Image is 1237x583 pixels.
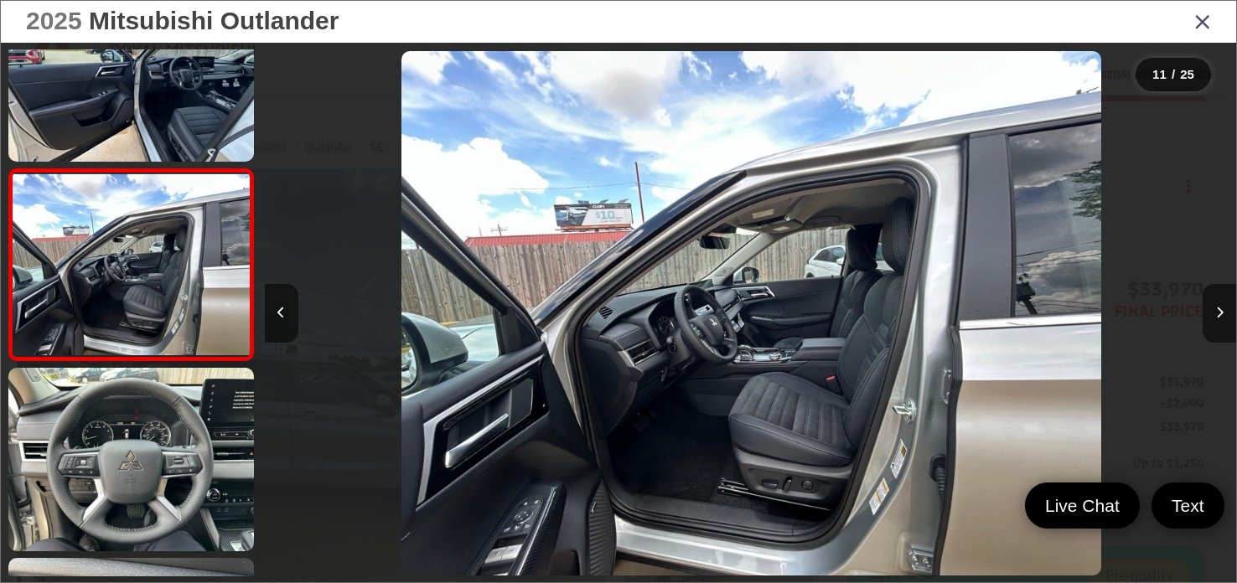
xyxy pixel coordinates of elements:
[6,365,256,553] img: 2025 Mitsubishi Outlander SE
[1152,482,1224,529] a: Text
[266,51,1237,575] div: 2025 Mitsubishi Outlander SE 10
[1203,284,1236,343] button: Next image
[1163,494,1213,517] span: Text
[89,7,339,34] span: Mitsubishi Outlander
[265,284,298,343] button: Previous image
[10,174,251,355] img: 2025 Mitsubishi Outlander SE
[1152,67,1167,81] span: 11
[26,7,82,34] span: 2025
[401,51,1101,575] img: 2025 Mitsubishi Outlander SE
[1180,67,1194,81] span: 25
[1025,482,1140,529] a: Live Chat
[1170,69,1177,80] span: /
[1037,494,1128,517] span: Live Chat
[1194,10,1211,32] i: Close gallery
